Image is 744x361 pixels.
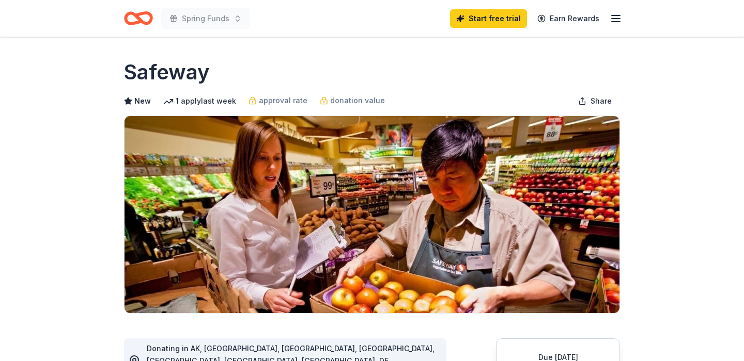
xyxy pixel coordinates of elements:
a: donation value [320,94,385,107]
button: Spring Funds [161,8,250,29]
div: 1 apply last week [163,95,236,107]
span: donation value [330,94,385,107]
a: approval rate [249,94,307,107]
a: Earn Rewards [531,9,606,28]
a: Home [124,6,153,30]
h1: Safeway [124,58,210,87]
img: Image for Safeway [125,116,619,313]
span: Share [591,95,612,107]
span: approval rate [259,94,307,107]
span: New [134,95,151,107]
span: Spring Funds [182,12,229,25]
a: Start free trial [450,9,527,28]
button: Share [570,91,620,111]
